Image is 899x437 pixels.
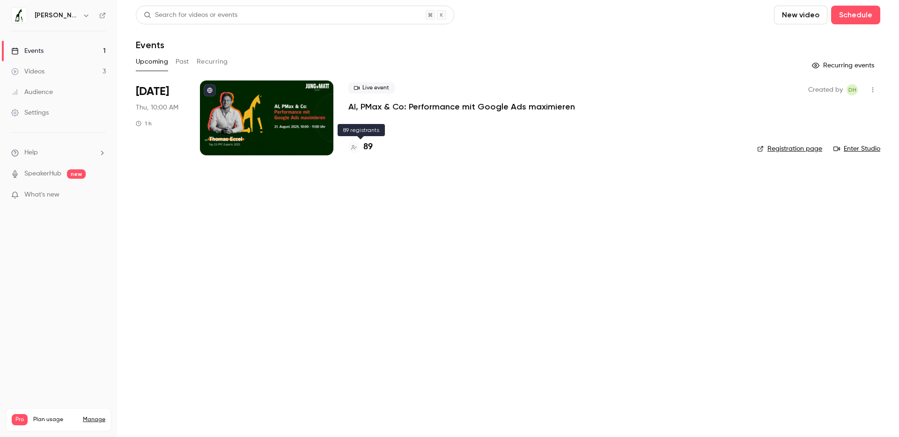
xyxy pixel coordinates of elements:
button: Past [176,54,189,69]
span: Pro [12,414,28,425]
a: Registration page [757,144,822,153]
img: Jung von Matt IMPACT [12,8,27,23]
a: 89 [348,141,373,153]
span: 3 [92,427,95,432]
div: Events [11,46,44,56]
span: Dominik Habermacher [847,84,858,95]
span: DH [848,84,856,95]
h6: [PERSON_NAME] von [PERSON_NAME] IMPACT [35,11,79,20]
div: Search for videos or events [144,10,237,20]
button: Upcoming [136,54,168,69]
div: Aug 21 Thu, 10:00 AM (Europe/Zurich) [136,80,185,155]
p: Videos [12,425,29,434]
button: Recurring [197,54,228,69]
div: Audience [11,87,53,97]
a: Manage [83,416,105,423]
h4: 89 [363,141,373,153]
span: Plan usage [33,416,77,423]
div: Videos [11,67,44,76]
span: Help [24,148,38,158]
a: AI, PMax & Co: Performance mit Google Ads maximieren [348,101,575,112]
a: Enter Studio [833,144,880,153]
a: SpeakerHub [24,169,61,179]
span: What's new [24,190,59,200]
span: [DATE] [136,84,169,99]
div: 1 h [136,120,152,127]
li: help-dropdown-opener [11,148,106,158]
h1: Events [136,39,164,51]
button: New video [774,6,827,24]
button: Schedule [831,6,880,24]
button: Recurring events [808,58,880,73]
span: Created by [808,84,843,95]
p: / 90 [92,425,105,434]
div: Settings [11,108,49,117]
span: Thu, 10:00 AM [136,103,178,112]
span: Live event [348,82,395,94]
span: new [67,169,86,179]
